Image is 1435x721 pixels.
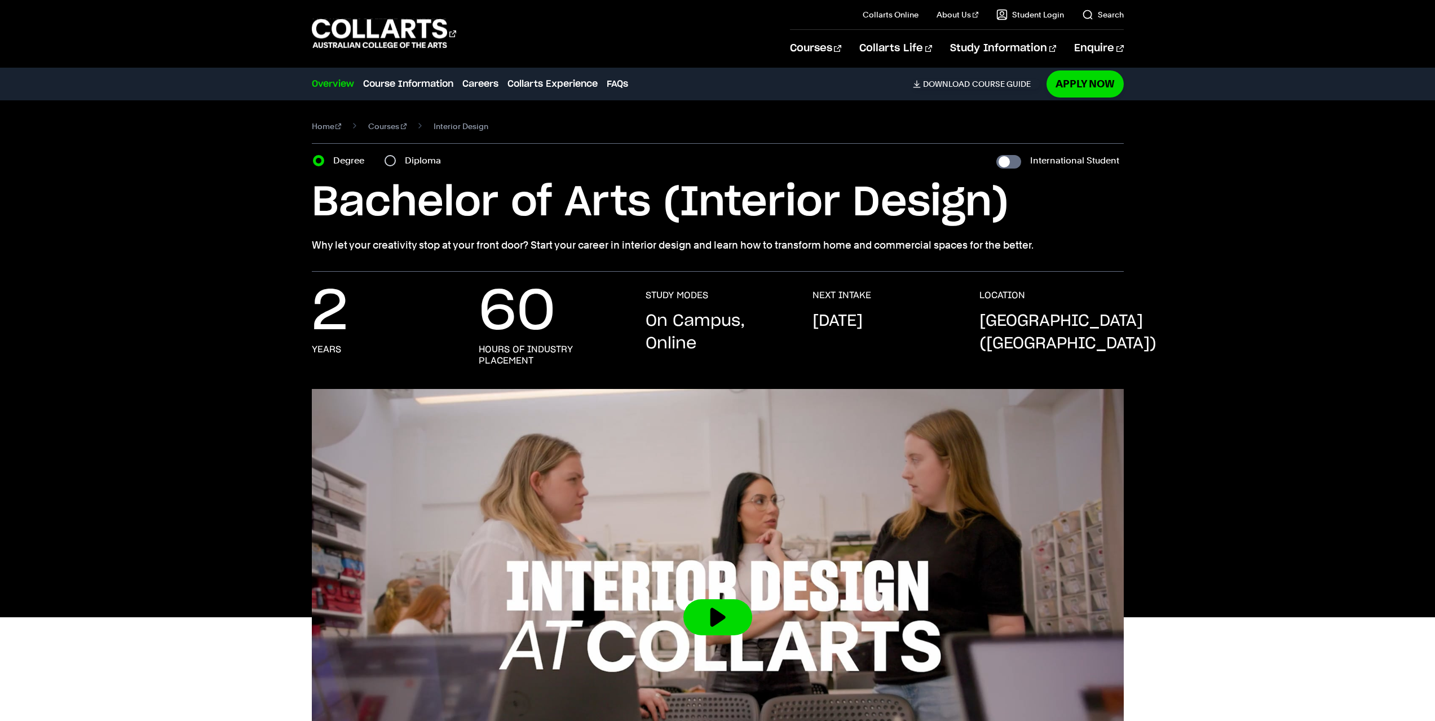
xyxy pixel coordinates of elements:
[859,30,932,67] a: Collarts Life
[462,77,498,91] a: Careers
[312,17,456,50] div: Go to homepage
[937,9,978,20] a: About Us
[646,290,708,301] h3: STUDY MODES
[312,237,1124,253] p: Why let your creativity stop at your front door? Start your career in interior design and learn h...
[913,79,1040,89] a: DownloadCourse Guide
[312,77,354,91] a: Overview
[1074,30,1123,67] a: Enquire
[405,153,448,169] label: Diploma
[790,30,841,67] a: Courses
[813,310,863,333] p: [DATE]
[479,344,623,366] h3: hours of industry placement
[434,118,488,134] span: Interior Design
[312,178,1124,228] h1: Bachelor of Arts (Interior Design)
[333,153,371,169] label: Degree
[312,118,342,134] a: Home
[950,30,1056,67] a: Study Information
[363,77,453,91] a: Course Information
[979,290,1025,301] h3: LOCATION
[1030,153,1119,169] label: International Student
[813,290,871,301] h3: NEXT INTAKE
[923,79,970,89] span: Download
[507,77,598,91] a: Collarts Experience
[1082,9,1124,20] a: Search
[1047,70,1124,97] a: Apply Now
[312,344,341,355] h3: years
[479,290,555,335] p: 60
[863,9,919,20] a: Collarts Online
[312,290,348,335] p: 2
[996,9,1064,20] a: Student Login
[607,77,628,91] a: FAQs
[646,310,790,355] p: On Campus, Online
[368,118,407,134] a: Courses
[979,310,1156,355] p: [GEOGRAPHIC_DATA] ([GEOGRAPHIC_DATA])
